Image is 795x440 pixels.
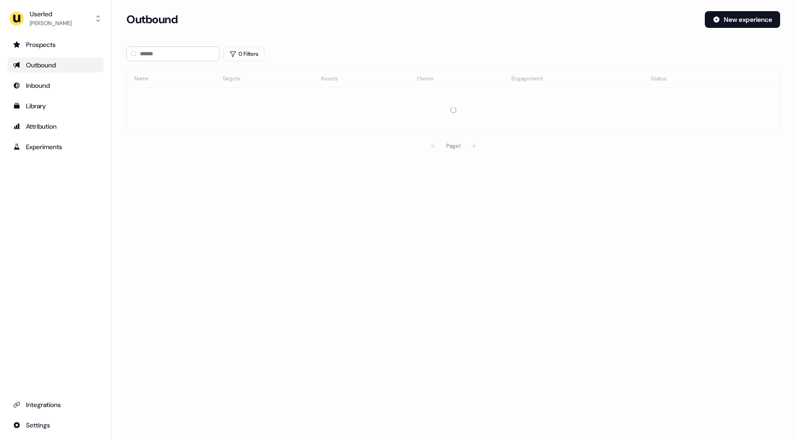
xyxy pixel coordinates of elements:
h3: Outbound [126,13,178,26]
div: Userled [30,9,72,19]
div: Prospects [13,40,98,49]
div: Library [13,101,98,111]
div: [PERSON_NAME] [30,19,72,28]
button: 0 Filters [223,46,265,61]
a: Go to Inbound [7,78,104,93]
button: New experience [705,11,780,28]
div: Inbound [13,81,98,90]
div: Outbound [13,60,98,70]
a: Go to experiments [7,139,104,154]
div: Experiments [13,142,98,151]
div: Attribution [13,122,98,131]
a: Go to templates [7,99,104,113]
a: Go to prospects [7,37,104,52]
a: Go to outbound experience [7,58,104,72]
a: Go to integrations [7,397,104,412]
div: Settings [13,420,98,430]
div: Integrations [13,400,98,409]
button: Userled[PERSON_NAME] [7,7,104,30]
a: Go to attribution [7,119,104,134]
a: Go to integrations [7,418,104,433]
